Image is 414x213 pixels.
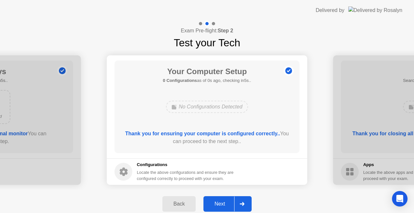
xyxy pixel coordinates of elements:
div: Open Intercom Messenger [392,191,408,207]
div: No Configurations Detected [166,101,248,113]
h4: Exam Pre-flight: [181,27,233,35]
div: Next [205,201,234,207]
h1: Test your Tech [174,35,240,50]
h5: Configurations [137,162,235,168]
div: Locate the above configurations and ensure they are configured correctly to proceed with your exam. [137,169,235,182]
button: Back [162,196,196,212]
div: Delivered by [316,6,344,14]
h1: Your Computer Setup [163,66,251,77]
button: Next [203,196,252,212]
b: Thank you for ensuring your computer is configured correctly.. [125,131,280,136]
img: Delivered by Rosalyn [348,6,402,14]
b: Step 2 [218,28,233,33]
b: 0 Configurations [163,78,197,83]
div: Back [164,201,194,207]
div: You can proceed to the next step.. [124,130,290,145]
h5: as of 0s ago, checking in5s.. [163,77,251,84]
